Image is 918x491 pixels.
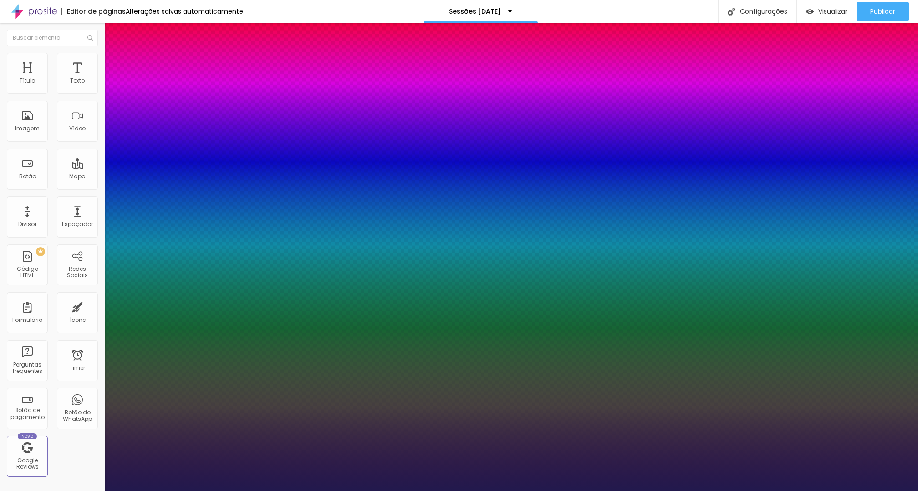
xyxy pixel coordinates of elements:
[806,8,814,16] img: view-1.svg
[59,266,95,279] div: Redes Sociais
[70,365,85,371] div: Timer
[61,8,126,15] div: Editor de páginas
[70,317,86,323] div: Ícone
[449,8,501,15] p: Sessões [DATE]
[69,125,86,132] div: Vídeo
[12,317,42,323] div: Formulário
[15,125,40,132] div: Imagem
[7,30,98,46] input: Buscar elemento
[797,2,857,21] button: Visualizar
[20,78,35,84] div: Título
[857,2,909,21] button: Publicar
[9,407,45,420] div: Botão de pagamento
[62,221,93,227] div: Espaçador
[70,78,85,84] div: Texto
[9,266,45,279] div: Código HTML
[9,362,45,375] div: Perguntas frequentes
[9,457,45,470] div: Google Reviews
[18,433,37,439] div: Novo
[18,221,36,227] div: Divisor
[870,8,895,15] span: Publicar
[728,8,735,16] img: Icone
[19,173,36,180] div: Botão
[126,8,243,15] div: Alterações salvas automaticamente
[87,35,93,41] img: Icone
[59,409,95,423] div: Botão do WhatsApp
[69,173,86,180] div: Mapa
[818,8,847,15] span: Visualizar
